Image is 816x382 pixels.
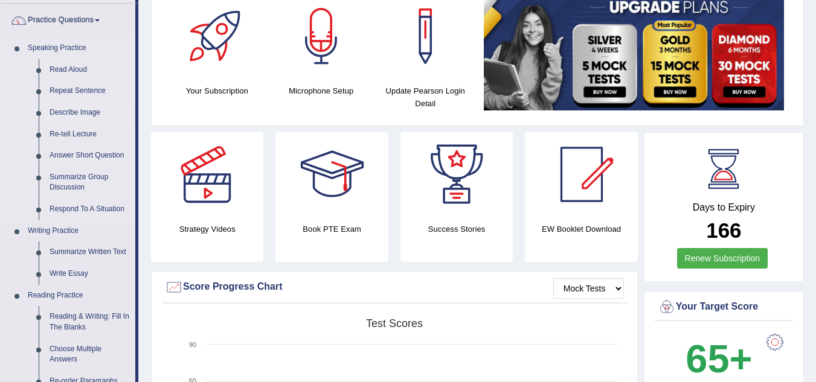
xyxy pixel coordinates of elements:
a: Summarize Group Discussion [44,167,135,199]
a: Read Aloud [44,59,135,81]
a: Answer Short Question [44,145,135,167]
h4: Your Subscription [171,84,263,97]
a: Repeat Sentence [44,80,135,102]
a: Reading & Writing: Fill In The Blanks [44,306,135,338]
b: 166 [706,218,741,242]
a: Practice Questions [1,4,135,34]
text: 90 [189,341,196,348]
h4: Microphone Setup [275,84,368,97]
a: Re-tell Lecture [44,124,135,145]
h4: Book PTE Exam [275,223,388,235]
a: Write Essay [44,263,135,285]
a: Describe Image [44,102,135,124]
a: Reading Practice [22,285,135,307]
div: Your Target Score [658,298,790,316]
a: Summarize Written Text [44,241,135,263]
a: Choose Multiple Answers [44,339,135,371]
h4: Strategy Videos [151,223,263,235]
b: 65+ [686,337,752,381]
h4: EW Booklet Download [525,223,637,235]
tspan: Test scores [366,317,423,329]
a: Writing Practice [22,220,135,242]
h4: Success Stories [400,223,513,235]
a: Renew Subscription [677,248,768,269]
a: Speaking Practice [22,37,135,59]
a: Respond To A Situation [44,199,135,220]
div: Score Progress Chart [165,278,624,296]
h4: Days to Expiry [658,202,790,213]
h4: Update Pearson Login Detail [379,84,472,110]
